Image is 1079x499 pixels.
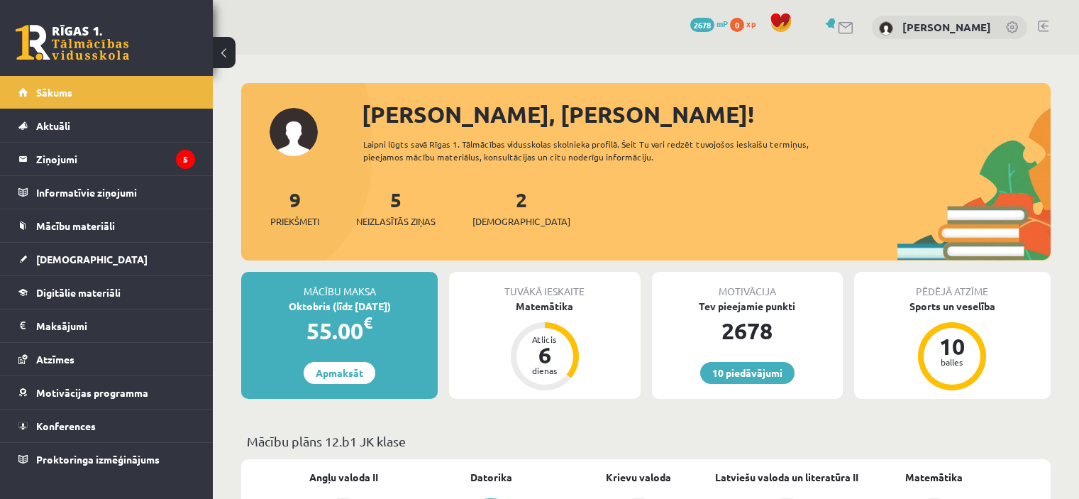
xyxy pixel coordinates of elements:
[36,453,160,466] span: Proktoringa izmēģinājums
[309,470,378,485] a: Angļu valoda II
[715,470,858,485] a: Latviešu valoda un literatūra II
[241,299,438,314] div: Oktobris (līdz [DATE])
[472,187,570,229] a: 2[DEMOGRAPHIC_DATA]
[700,362,795,384] a: 10 piedāvājumi
[18,143,195,175] a: Ziņojumi5
[363,312,372,333] span: €
[854,299,1051,393] a: Sports un veselība 10 balles
[36,286,121,299] span: Digitālie materiāli
[362,97,1051,131] div: [PERSON_NAME], [PERSON_NAME]!
[18,276,195,309] a: Digitālie materiāli
[449,272,640,299] div: Tuvākā ieskaite
[854,299,1051,314] div: Sports un veselība
[241,272,438,299] div: Mācību maksa
[905,470,963,485] a: Matemātika
[652,272,843,299] div: Motivācija
[730,18,763,29] a: 0 xp
[449,299,640,393] a: Matemātika Atlicis 6 dienas
[746,18,756,29] span: xp
[304,362,375,384] a: Apmaksāt
[356,214,436,229] span: Neizlasītās ziņas
[16,25,129,60] a: Rīgas 1. Tālmācības vidusskola
[18,176,195,209] a: Informatīvie ziņojumi
[18,243,195,275] a: [DEMOGRAPHIC_DATA]
[36,309,195,342] legend: Maksājumi
[356,187,436,229] a: 5Neizlasītās ziņas
[931,335,973,358] div: 10
[36,119,70,132] span: Aktuāli
[241,314,438,348] div: 55.00
[931,358,973,366] div: balles
[36,353,74,366] span: Atzīmes
[902,20,991,34] a: [PERSON_NAME]
[176,150,195,169] i: 5
[18,209,195,242] a: Mācību materiāli
[18,410,195,442] a: Konferences
[470,470,512,485] a: Datorika
[690,18,714,32] span: 2678
[36,143,195,175] legend: Ziņojumi
[472,214,570,229] span: [DEMOGRAPHIC_DATA]
[36,386,148,399] span: Motivācijas programma
[36,420,96,432] span: Konferences
[606,470,671,485] a: Krievu valoda
[18,76,195,109] a: Sākums
[36,253,148,265] span: [DEMOGRAPHIC_DATA]
[270,214,319,229] span: Priekšmeti
[18,376,195,409] a: Motivācijas programma
[36,219,115,232] span: Mācību materiāli
[716,18,728,29] span: mP
[18,109,195,142] a: Aktuāli
[652,299,843,314] div: Tev pieejamie punkti
[18,343,195,375] a: Atzīmes
[36,86,72,99] span: Sākums
[652,314,843,348] div: 2678
[854,272,1051,299] div: Pēdējā atzīme
[730,18,744,32] span: 0
[18,443,195,476] a: Proktoringa izmēģinājums
[879,21,893,35] img: Oļesja Demčenkova
[36,176,195,209] legend: Informatīvie ziņojumi
[18,309,195,342] a: Maksājumi
[270,187,319,229] a: 9Priekšmeti
[524,344,566,366] div: 6
[524,366,566,375] div: dienas
[363,138,849,163] div: Laipni lūgts savā Rīgas 1. Tālmācības vidusskolas skolnieka profilā. Šeit Tu vari redzēt tuvojošo...
[524,335,566,344] div: Atlicis
[449,299,640,314] div: Matemātika
[247,432,1045,451] p: Mācību plāns 12.b1 JK klase
[690,18,728,29] a: 2678 mP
